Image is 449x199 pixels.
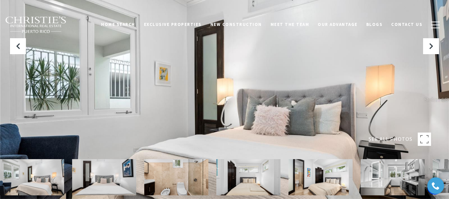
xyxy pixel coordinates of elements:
span: Contact Us [391,22,422,27]
button: Previous Slide [10,38,26,54]
a: Home Search [97,18,140,31]
img: 1308 WILSON AVE [216,159,281,195]
img: 1308 WILSON AVE [361,159,425,195]
span: SEE ALL PHOTOS [369,135,412,144]
a: Meet the Team [266,18,314,31]
span: New Construction [210,22,262,27]
span: Our Advantage [318,22,358,27]
img: 1308 WILSON AVE [144,159,208,195]
a: Exclusive Properties [140,18,206,31]
a: New Construction [206,18,266,31]
span: Exclusive Properties [144,22,202,27]
img: Christie's International Real Estate black text logo [5,16,67,34]
img: 1308 WILSON AVE [288,159,353,195]
button: button [427,15,444,35]
a: Our Advantage [313,18,362,31]
img: 1308 WILSON AVE [72,159,136,195]
span: Blogs [366,22,383,27]
a: Blogs [362,18,387,31]
button: Next Slide [423,38,439,54]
